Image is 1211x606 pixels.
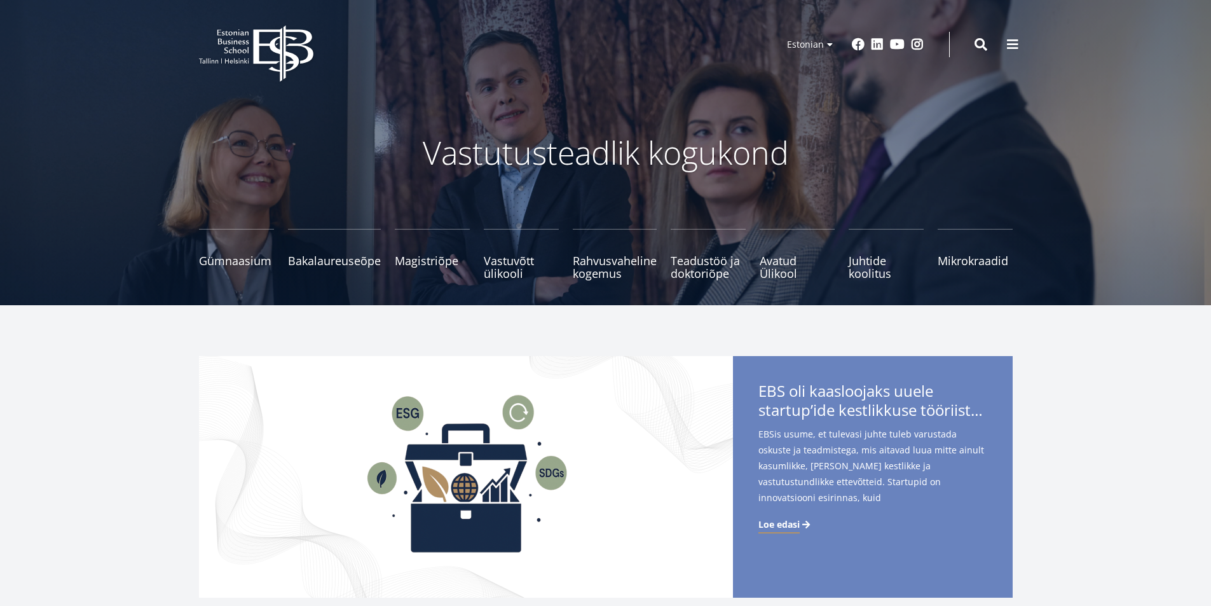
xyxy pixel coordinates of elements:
a: Rahvusvaheline kogemus [573,229,657,280]
span: Loe edasi [758,518,800,531]
a: Instagram [911,38,924,51]
a: Gümnaasium [199,229,274,280]
a: Juhtide koolitus [849,229,924,280]
span: Rahvusvaheline kogemus [573,254,657,280]
span: startup’ide kestlikkuse tööriistakastile [758,401,987,420]
span: Gümnaasium [199,254,274,267]
a: Mikrokraadid [938,229,1013,280]
span: Mikrokraadid [938,254,1013,267]
a: Loe edasi [758,518,812,531]
a: Bakalaureuseõpe [288,229,381,280]
p: Vastutusteadlik kogukond [269,134,943,172]
span: EBS oli kaasloojaks uuele [758,382,987,424]
a: Avatud Ülikool [760,229,835,280]
span: Vastuvõtt ülikooli [484,254,559,280]
a: Facebook [852,38,865,51]
a: Teadustöö ja doktoriõpe [671,229,746,280]
a: Magistriõpe [395,229,470,280]
span: Magistriõpe [395,254,470,267]
img: Startup toolkit image [199,356,733,598]
span: Teadustöö ja doktoriõpe [671,254,746,280]
span: Avatud Ülikool [760,254,835,280]
span: Juhtide koolitus [849,254,924,280]
a: Vastuvõtt ülikooli [484,229,559,280]
a: Youtube [890,38,905,51]
a: Linkedin [871,38,884,51]
span: Bakalaureuseõpe [288,254,381,267]
span: EBSis usume, et tulevasi juhte tuleb varustada oskuste ja teadmistega, mis aitavad luua mitte ain... [758,426,987,526]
